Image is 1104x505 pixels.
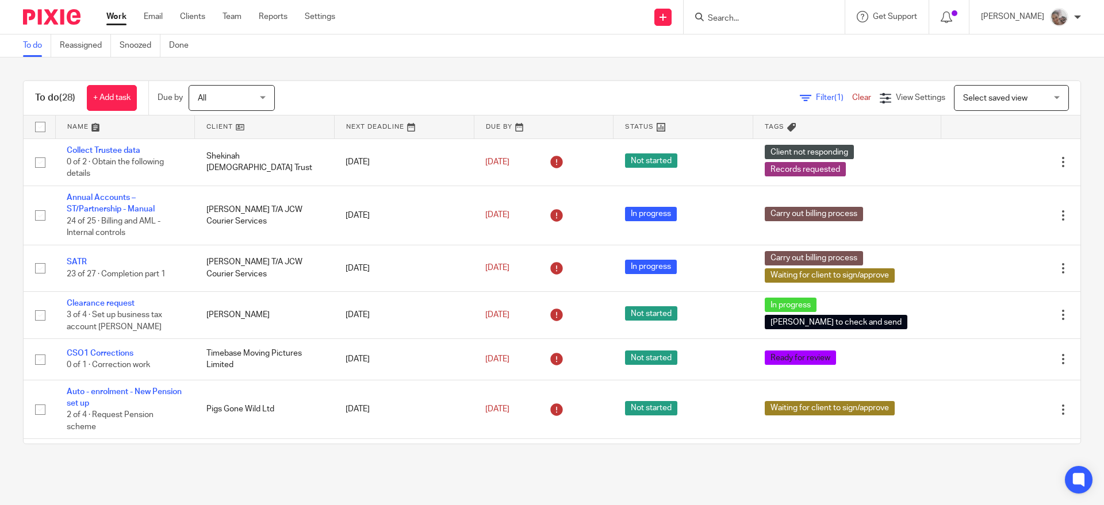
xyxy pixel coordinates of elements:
[23,34,51,57] a: To do
[765,315,907,329] span: [PERSON_NAME] to check and send
[334,291,474,338] td: [DATE]
[67,258,87,266] a: SATR
[67,311,162,331] span: 3 of 4 · Set up business tax account [PERSON_NAME]
[67,299,135,307] a: Clearance request
[707,14,810,24] input: Search
[852,94,871,102] a: Clear
[981,11,1044,22] p: [PERSON_NAME]
[1050,8,1068,26] img: me.jpg
[158,92,183,103] p: Due by
[67,349,133,357] a: CSO1 Corrections
[765,350,836,365] span: Ready for review
[67,411,154,431] span: 2 of 4 · Request Pension scheme
[485,355,509,363] span: [DATE]
[67,361,150,369] span: 0 of 1 · Correction work
[625,207,677,221] span: In progress
[169,34,197,57] a: Done
[334,186,474,245] td: [DATE]
[67,147,140,155] a: Collect Trustee data
[67,194,155,213] a: Annual Accounts – ST/Partnership - Manual
[896,94,945,102] span: View Settings
[67,217,160,237] span: 24 of 25 · Billing and AML - Internal controls
[963,94,1028,102] span: Select saved view
[87,85,137,111] a: + Add task
[625,350,677,365] span: Not started
[765,124,784,130] span: Tags
[195,339,335,380] td: Timebase Moving Pictures Limited
[334,439,474,498] td: [DATE]
[334,245,474,291] td: [DATE]
[625,401,677,415] span: Not started
[334,138,474,186] td: [DATE]
[59,93,75,102] span: (28)
[67,270,166,278] span: 23 of 27 · Completion part 1
[180,11,205,22] a: Clients
[106,11,126,22] a: Work
[625,306,677,321] span: Not started
[765,207,863,221] span: Carry out billing process
[195,186,335,245] td: [PERSON_NAME] T/A JCW Courier Services
[259,11,287,22] a: Reports
[765,251,863,265] span: Carry out billing process
[873,13,917,21] span: Get Support
[195,245,335,291] td: [PERSON_NAME] T/A JCW Courier Services
[67,388,182,407] a: Auto - enrolment - New Pension set up
[485,211,509,219] span: [DATE]
[223,11,241,22] a: Team
[625,260,677,274] span: In progress
[765,268,895,283] span: Waiting for client to sign/approve
[195,291,335,338] td: [PERSON_NAME]
[834,94,844,102] span: (1)
[60,34,111,57] a: Reassigned
[485,158,509,166] span: [DATE]
[334,339,474,380] td: [DATE]
[334,380,474,439] td: [DATE]
[195,439,335,498] td: [PERSON_NAME] T/A Spitting Pig [GEOGRAPHIC_DATA]
[120,34,160,57] a: Snoozed
[35,92,75,104] h1: To do
[305,11,335,22] a: Settings
[144,11,163,22] a: Email
[198,94,206,102] span: All
[765,401,895,415] span: Waiting for client to sign/approve
[625,153,677,168] span: Not started
[485,405,509,413] span: [DATE]
[765,298,816,312] span: In progress
[765,162,846,176] span: Records requested
[485,311,509,319] span: [DATE]
[67,158,164,178] span: 0 of 2 · Obtain the following details
[816,94,852,102] span: Filter
[485,264,509,272] span: [DATE]
[765,145,854,159] span: Client not responding
[23,9,80,25] img: Pixie
[195,138,335,186] td: Shekinah [DEMOGRAPHIC_DATA] Trust
[195,380,335,439] td: Pigs Gone Wild Ltd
